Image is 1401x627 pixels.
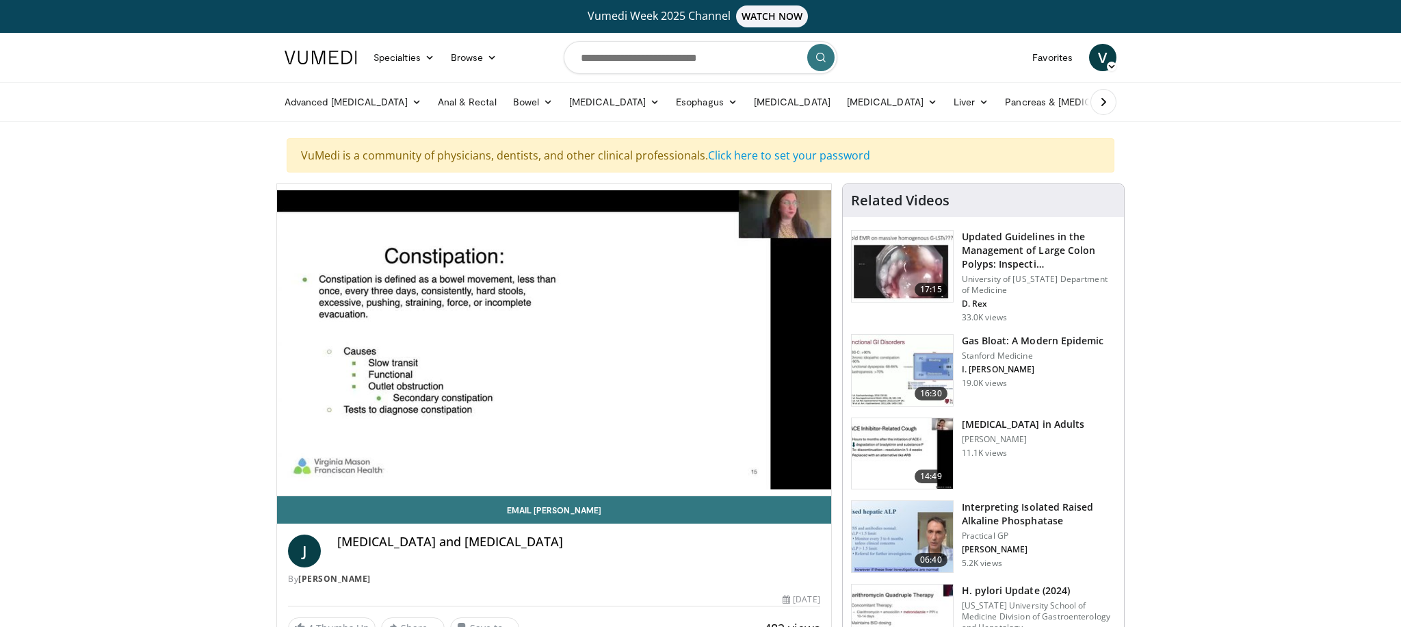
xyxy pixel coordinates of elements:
[365,44,443,71] a: Specialties
[561,88,668,116] a: [MEDICAL_DATA]
[287,5,1114,27] a: Vumedi Week 2025 ChannelWATCH NOW
[962,298,1116,309] p: D. Rex
[962,230,1116,271] h3: Updated Guidelines in the Management of Large Colon Polyps: Inspecti…
[915,553,947,567] span: 06:40
[962,500,1116,528] h3: Interpreting Isolated Raised Alkaline Phosphatase
[443,44,506,71] a: Browse
[736,5,809,27] span: WATCH NOW
[288,573,820,585] div: By
[851,230,1116,323] a: 17:15 Updated Guidelines in the Management of Large Colon Polyps: Inspecti… University of [US_STA...
[962,530,1116,541] p: Practical GP
[962,378,1007,389] p: 19.0K views
[962,364,1104,375] p: I. [PERSON_NAME]
[915,387,947,400] span: 16:30
[851,192,950,209] h4: Related Videos
[962,334,1104,348] h3: Gas Bloat: A Modern Epidemic
[276,88,430,116] a: Advanced [MEDICAL_DATA]
[915,470,947,483] span: 14:49
[430,88,505,116] a: Anal & Rectal
[945,88,997,116] a: Liver
[287,138,1114,172] div: VuMedi is a community of physicians, dentists, and other clinical professionals.
[505,88,561,116] a: Bowel
[962,350,1104,361] p: Stanford Medicine
[997,88,1157,116] a: Pancreas & [MEDICAL_DATA]
[962,434,1084,445] p: [PERSON_NAME]
[839,88,945,116] a: [MEDICAL_DATA]
[783,593,820,606] div: [DATE]
[962,448,1007,459] p: 11.1K views
[851,418,1116,490] a: 14:49 [MEDICAL_DATA] in Adults [PERSON_NAME] 11.1K views
[851,334,1116,407] a: 16:30 Gas Bloat: A Modern Epidemic Stanford Medicine I. [PERSON_NAME] 19.0K views
[962,312,1007,323] p: 33.0K views
[708,148,870,163] a: Click here to set your password
[962,584,1116,598] h3: H. pylori Update (2024)
[1089,44,1116,71] a: V
[277,184,831,496] video-js: Video Player
[1024,44,1081,71] a: Favorites
[564,41,837,74] input: Search topics, interventions
[852,335,953,406] img: 480ec31d-e3c1-475b-8289-0a0659db689a.150x105_q85_crop-smart_upscale.jpg
[285,51,357,64] img: VuMedi Logo
[852,418,953,489] img: 11950cd4-d248-4755-8b98-ec337be04c84.150x105_q85_crop-smart_upscale.jpg
[852,231,953,302] img: dfcfcb0d-b871-4e1a-9f0c-9f64970f7dd8.150x105_q85_crop-smart_upscale.jpg
[962,418,1084,431] h3: [MEDICAL_DATA] in Adults
[915,283,947,296] span: 17:15
[298,573,371,585] a: [PERSON_NAME]
[668,88,746,116] a: Esophagus
[277,496,831,524] a: Email [PERSON_NAME]
[962,544,1116,555] p: [PERSON_NAME]
[746,88,839,116] a: [MEDICAL_DATA]
[962,274,1116,296] p: University of [US_STATE] Department of Medicine
[337,535,820,550] h4: [MEDICAL_DATA] and [MEDICAL_DATA]
[852,501,953,572] img: 6a4ee52d-0f16-480d-a1b4-8187386ea2ed.150x105_q85_crop-smart_upscale.jpg
[288,535,321,567] a: J
[851,500,1116,573] a: 06:40 Interpreting Isolated Raised Alkaline Phosphatase Practical GP [PERSON_NAME] 5.2K views
[962,558,1002,569] p: 5.2K views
